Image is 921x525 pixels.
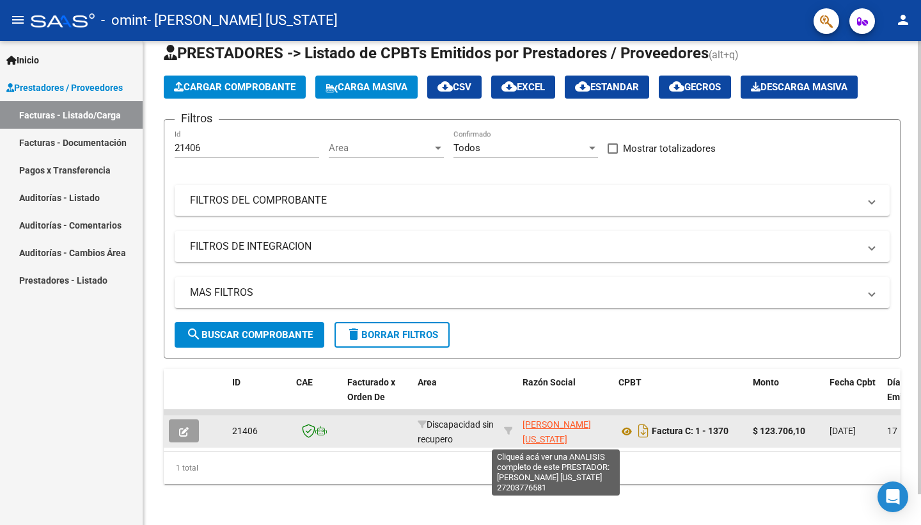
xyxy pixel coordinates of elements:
[613,369,748,425] datatable-header-cell: CPBT
[753,426,805,436] strong: $ 123.706,10
[190,193,859,207] mat-panel-title: FILTROS DEL COMPROBANTE
[147,6,338,35] span: - [PERSON_NAME] [US_STATE]
[164,76,306,99] button: Cargar Comprobante
[427,76,482,99] button: CSV
[741,76,858,99] button: Descarga Masiva
[501,81,545,93] span: EXCEL
[186,329,313,341] span: Buscar Comprobante
[491,76,555,99] button: EXCEL
[830,426,856,436] span: [DATE]
[186,327,201,342] mat-icon: search
[575,79,590,94] mat-icon: cloud_download
[878,481,908,512] div: Open Intercom Messenger
[329,142,432,154] span: Area
[347,377,395,402] span: Facturado x Orden De
[296,377,313,387] span: CAE
[652,426,728,437] strong: Factura C: 1 - 1370
[164,452,901,484] div: 1 total
[232,426,258,436] span: 21406
[523,417,608,444] div: 27203776581
[741,76,858,99] app-download-masive: Descarga masiva de comprobantes (adjuntos)
[748,369,824,425] datatable-header-cell: Monto
[346,329,438,341] span: Borrar Filtros
[895,12,911,28] mat-icon: person
[709,49,739,61] span: (alt+q)
[437,79,453,94] mat-icon: cloud_download
[501,79,517,94] mat-icon: cloud_download
[6,53,39,67] span: Inicio
[175,109,219,127] h3: Filtros
[164,44,709,62] span: PRESTADORES -> Listado de CPBTs Emitidos por Prestadores / Proveedores
[227,369,291,425] datatable-header-cell: ID
[326,81,407,93] span: Carga Masiva
[669,79,684,94] mat-icon: cloud_download
[418,419,494,444] span: Discapacidad sin recupero
[346,327,361,342] mat-icon: delete
[6,81,123,95] span: Prestadores / Proveedores
[523,377,576,387] span: Razón Social
[335,322,450,348] button: Borrar Filtros
[315,76,418,99] button: Carga Masiva
[437,81,471,93] span: CSV
[291,369,342,425] datatable-header-cell: CAE
[575,81,639,93] span: Estandar
[101,6,147,35] span: - omint
[174,81,295,93] span: Cargar Comprobante
[887,426,897,436] span: 17
[453,142,480,154] span: Todos
[232,377,240,387] span: ID
[565,76,649,99] button: Estandar
[830,377,876,387] span: Fecha Cpbt
[10,12,26,28] mat-icon: menu
[659,76,731,99] button: Gecros
[753,377,779,387] span: Monto
[175,185,890,216] mat-expansion-panel-header: FILTROS DEL COMPROBANTE
[824,369,882,425] datatable-header-cell: Fecha Cpbt
[190,286,859,300] mat-panel-title: MAS FILTROS
[413,369,499,425] datatable-header-cell: Area
[190,239,859,254] mat-panel-title: FILTROS DE INTEGRACION
[618,377,642,387] span: CPBT
[751,81,847,93] span: Descarga Masiva
[342,369,413,425] datatable-header-cell: Facturado x Orden De
[175,231,890,262] mat-expansion-panel-header: FILTROS DE INTEGRACION
[635,421,652,441] i: Descargar documento
[523,419,591,444] span: [PERSON_NAME] [US_STATE]
[623,141,716,156] span: Mostrar totalizadores
[669,81,721,93] span: Gecros
[175,322,324,348] button: Buscar Comprobante
[418,377,437,387] span: Area
[517,369,613,425] datatable-header-cell: Razón Social
[175,277,890,308] mat-expansion-panel-header: MAS FILTROS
